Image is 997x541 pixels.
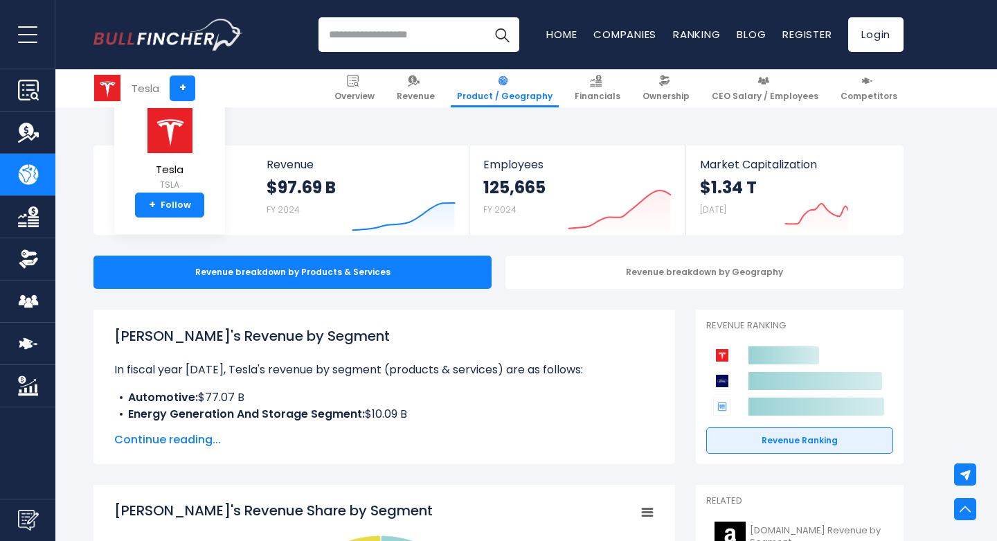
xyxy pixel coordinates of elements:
img: Ford Motor Company competitors logo [713,372,731,390]
p: Related [706,495,893,507]
a: Blog [737,27,766,42]
a: Market Capitalization $1.34 T [DATE] [686,145,902,235]
div: Tesla [132,80,159,96]
span: CEO Salary / Employees [712,91,818,102]
span: Revenue [397,91,435,102]
button: Search [485,17,519,52]
span: Revenue [267,158,456,171]
span: Market Capitalization [700,158,888,171]
b: Energy Generation And Storage Segment: [128,406,365,422]
span: Employees [483,158,671,171]
small: [DATE] [700,204,726,215]
h1: [PERSON_NAME]'s Revenue by Segment [114,326,654,346]
small: FY 2024 [267,204,300,215]
span: Competitors [841,91,897,102]
img: General Motors Company competitors logo [713,398,731,416]
img: TSLA logo [94,75,120,101]
small: FY 2024 [483,204,517,215]
small: TSLA [145,179,194,191]
strong: + [149,199,156,211]
span: Product / Geography [457,91,553,102]
a: + [170,76,195,101]
li: $10.09 B [114,406,654,423]
div: Revenue breakdown by Geography [505,256,904,289]
a: Overview [328,69,381,107]
a: Competitors [834,69,904,107]
li: $77.07 B [114,389,654,406]
a: Home [546,27,577,42]
a: Tesla TSLA [145,107,195,193]
a: Employees 125,665 FY 2024 [469,145,685,235]
strong: $1.34 T [700,177,757,198]
div: Revenue breakdown by Products & Services [93,256,492,289]
a: Product / Geography [451,69,559,107]
span: Financials [575,91,620,102]
img: Ownership [18,249,39,269]
a: Register [782,27,832,42]
a: Go to homepage [93,19,242,51]
a: Companies [593,27,656,42]
a: Revenue [390,69,441,107]
a: Ownership [636,69,696,107]
a: Revenue Ranking [706,427,893,454]
a: Login [848,17,904,52]
tspan: [PERSON_NAME]'s Revenue Share by Segment [114,501,433,520]
b: Automotive: [128,389,198,405]
strong: $97.69 B [267,177,336,198]
a: +Follow [135,193,204,218]
a: Revenue $97.69 B FY 2024 [253,145,469,235]
span: Overview [334,91,375,102]
img: TSLA logo [145,107,194,154]
span: Ownership [643,91,690,102]
p: In fiscal year [DATE], Tesla's revenue by segment (products & services) are as follows: [114,362,654,378]
span: Tesla [145,164,194,176]
a: Ranking [673,27,720,42]
a: CEO Salary / Employees [706,69,825,107]
img: Bullfincher logo [93,19,243,51]
a: Financials [568,69,627,107]
strong: 125,665 [483,177,546,198]
span: Continue reading... [114,432,654,448]
img: Tesla competitors logo [713,346,731,364]
p: Revenue Ranking [706,320,893,332]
